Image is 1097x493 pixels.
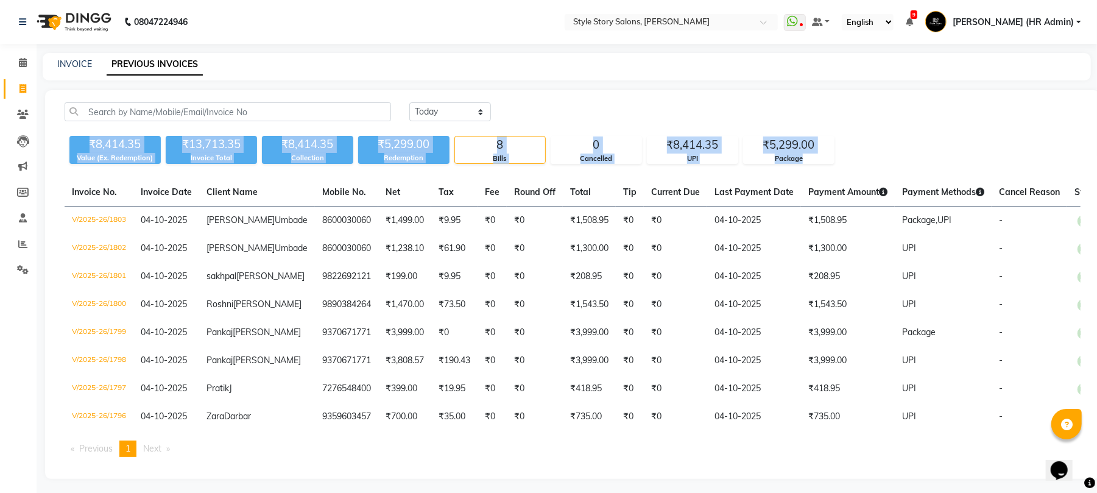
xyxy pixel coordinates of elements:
[65,207,133,235] td: V/2025-26/1803
[999,383,1003,394] span: -
[431,319,478,347] td: ₹0
[507,291,563,319] td: ₹0
[902,271,916,282] span: UPI
[72,186,117,197] span: Invoice No.
[233,299,302,310] span: [PERSON_NAME]
[902,355,916,366] span: UPI
[902,186,984,197] span: Payment Methods
[744,154,834,164] div: Package
[478,375,507,403] td: ₹0
[644,235,707,263] td: ₹0
[902,383,916,394] span: UPI
[206,355,233,366] span: Pankaj
[65,375,133,403] td: V/2025-26/1797
[647,137,738,154] div: ₹8,414.35
[616,403,644,431] td: ₹0
[478,263,507,291] td: ₹0
[65,235,133,263] td: V/2025-26/1802
[315,375,378,403] td: 7276548400
[69,153,161,163] div: Value (Ex. Redemption)
[65,263,133,291] td: V/2025-26/1801
[616,207,644,235] td: ₹0
[315,347,378,375] td: 9370671771
[431,207,478,235] td: ₹9.95
[801,291,895,319] td: ₹1,543.50
[644,263,707,291] td: ₹0
[999,215,1003,225] span: -
[65,319,133,347] td: V/2025-26/1799
[616,319,644,347] td: ₹0
[616,291,644,319] td: ₹0
[358,153,450,163] div: Redemption
[79,443,113,454] span: Previous
[651,186,700,197] span: Current Due
[206,327,233,338] span: Pankaj
[999,355,1003,366] span: -
[563,375,616,403] td: ₹418.95
[911,10,917,19] span: 9
[262,136,353,153] div: ₹8,414.35
[707,263,801,291] td: 04-10-2025
[386,186,400,197] span: Net
[999,411,1003,422] span: -
[141,383,187,394] span: 04-10-2025
[902,299,916,310] span: UPI
[141,411,187,422] span: 04-10-2025
[275,215,308,225] span: Umbade
[801,403,895,431] td: ₹735.00
[275,243,308,254] span: Umbade
[902,215,937,225] span: Package,
[378,263,431,291] td: ₹199.00
[563,263,616,291] td: ₹208.95
[431,347,478,375] td: ₹190.43
[644,403,707,431] td: ₹0
[801,347,895,375] td: ₹3,999.00
[315,291,378,319] td: 9890384264
[644,207,707,235] td: ₹0
[378,375,431,403] td: ₹399.00
[623,186,637,197] span: Tip
[1046,444,1085,481] iframe: chat widget
[551,137,641,154] div: 0
[485,186,499,197] span: Fee
[65,347,133,375] td: V/2025-26/1798
[707,291,801,319] td: 04-10-2025
[902,327,936,338] span: Package
[906,16,913,27] a: 9
[378,319,431,347] td: ₹3,999.00
[262,153,353,163] div: Collection
[125,443,130,454] span: 1
[57,59,92,69] a: INVOICE
[65,102,391,121] input: Search by Name/Mobile/Email/Invoice No
[616,235,644,263] td: ₹0
[707,207,801,235] td: 04-10-2025
[570,186,591,197] span: Total
[644,375,707,403] td: ₹0
[478,403,507,431] td: ₹0
[141,243,187,254] span: 04-10-2025
[431,403,478,431] td: ₹35.00
[322,186,366,197] span: Mobile No.
[808,186,887,197] span: Payment Amount
[714,186,794,197] span: Last Payment Date
[478,291,507,319] td: ₹0
[315,263,378,291] td: 9822692121
[134,5,188,39] b: 08047224946
[166,153,257,163] div: Invoice Total
[647,154,738,164] div: UPI
[551,154,641,164] div: Cancelled
[563,347,616,375] td: ₹3,999.00
[233,355,301,366] span: [PERSON_NAME]
[801,263,895,291] td: ₹208.95
[507,235,563,263] td: ₹0
[206,271,236,282] span: sakhpal
[206,186,258,197] span: Client Name
[315,235,378,263] td: 8600030060
[953,16,1074,29] span: [PERSON_NAME] (HR Admin)
[439,186,454,197] span: Tax
[65,291,133,319] td: V/2025-26/1800
[315,207,378,235] td: 8600030060
[315,319,378,347] td: 9370671771
[999,243,1003,254] span: -
[206,411,224,422] span: Zara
